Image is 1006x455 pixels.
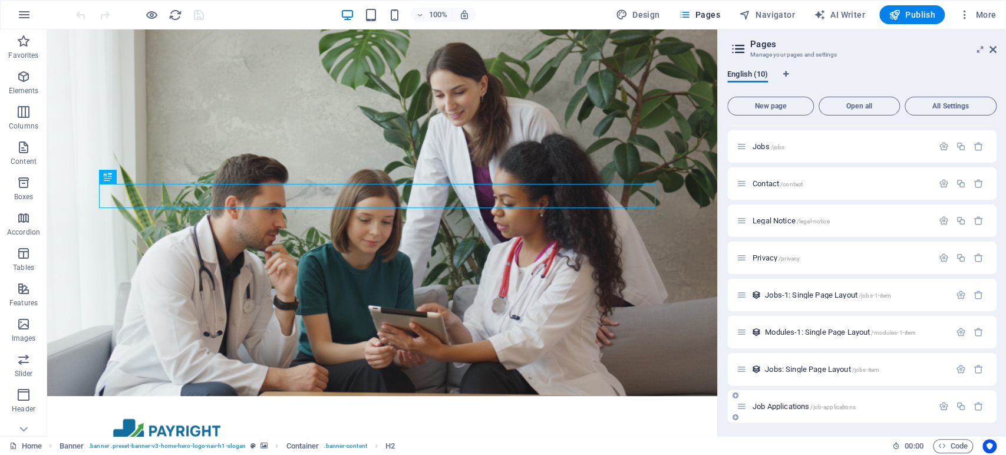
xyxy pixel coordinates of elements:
span: Navigator [739,9,795,21]
span: /jobs-item [852,367,879,373]
p: Images [12,334,36,343]
div: This layout is used as a template for all items (e.g. a blog post) of this collection. The conten... [751,364,761,374]
span: New page [733,103,809,110]
span: Click to open page [753,253,800,262]
div: Remove [974,327,984,337]
p: Content [11,157,37,166]
div: Settings [939,179,949,189]
div: This layout is used as a template for all items (e.g. a blog post) of this collection. The conten... [751,327,761,337]
button: New page [727,97,814,116]
div: Job Applications/job-applications [749,403,933,410]
button: Design [611,5,665,24]
span: Design [616,9,660,21]
span: Job Applications [753,402,856,411]
button: reload [168,8,182,22]
button: Click here to leave preview mode and continue editing [144,8,159,22]
p: Tables [13,263,34,272]
span: . banner .preset-banner-v3-home-hero-logo-nav-h1-slogan [88,439,246,453]
span: /modules-1-item [871,329,916,336]
h6: 100% [428,8,447,22]
div: Design (Ctrl+Alt+Y) [611,5,665,24]
button: Navigator [734,5,800,24]
h2: Pages [750,39,997,50]
p: Favorites [8,51,38,60]
div: Settings [939,141,949,151]
div: Settings [939,401,949,411]
div: Jobs: Single Page Layout/jobs-item [761,365,950,373]
div: Remove [974,179,984,189]
button: Pages [674,5,724,24]
span: Click to select. Double-click to edit [60,439,84,453]
h6: Session time [892,439,923,453]
p: Header [12,404,35,414]
i: On resize automatically adjust zoom level to fit chosen device. [459,9,470,20]
span: All Settings [910,103,991,110]
span: 00 00 [905,439,923,453]
span: /job-applications [810,404,855,410]
div: Remove [974,364,984,374]
span: AI Writer [814,9,865,21]
span: Click to open page [753,142,784,151]
span: /legal-notice [797,218,830,225]
div: Privacy/privacy [749,254,933,262]
button: Code [933,439,973,453]
div: Settings [956,327,966,337]
span: Click to open page [765,365,879,374]
h3: Manage your pages and settings [750,50,973,60]
button: Usercentrics [982,439,997,453]
a: Click to cancel selection. Double-click to open Pages [9,439,42,453]
span: : [913,441,915,450]
i: Reload page [169,8,182,22]
span: Click to open page [753,179,803,188]
span: Click to open page [753,216,829,225]
span: More [959,9,996,21]
span: /jobs-1-item [859,292,892,299]
p: Columns [9,121,38,131]
div: Language Tabs [727,70,997,92]
div: Settings [956,364,966,374]
div: Remove [974,141,984,151]
button: 100% [411,8,453,22]
p: Accordion [7,227,40,237]
nav: breadcrumb [60,439,395,453]
span: Click to open page [765,328,916,337]
p: Features [9,298,38,308]
button: AI Writer [809,5,870,24]
span: Click to select. Double-click to edit [385,439,395,453]
div: Settings [956,290,966,300]
span: /jobs [771,144,785,150]
span: English (10) [727,67,768,84]
span: /contact [780,181,803,187]
div: Remove [974,401,984,411]
div: Remove [974,216,984,226]
i: This element contains a background [260,443,268,449]
p: Elements [9,86,39,95]
div: Settings [939,216,949,226]
span: Publish [889,9,935,21]
div: Legal Notice/legal-notice [749,217,933,225]
div: Remove [974,253,984,263]
span: Pages [678,9,720,21]
div: Duplicate [956,179,966,189]
p: Slider [15,369,33,378]
span: Code [938,439,968,453]
div: Duplicate [956,401,966,411]
span: Click to select. Double-click to edit [286,439,319,453]
div: Modules-1: Single Page Layout/modules-1-item [761,328,950,336]
span: Open all [824,103,895,110]
div: This layout is used as a template for all items (e.g. a blog post) of this collection. The conten... [751,290,761,300]
div: Duplicate [956,216,966,226]
button: Open all [819,97,900,116]
p: Boxes [14,192,34,202]
span: /privacy [779,255,800,262]
div: Contact/contact [749,180,933,187]
div: Settings [939,253,949,263]
div: Duplicate [956,141,966,151]
span: Click to open page [765,291,891,299]
button: More [954,5,1001,24]
div: Duplicate [956,253,966,263]
button: All Settings [905,97,997,116]
i: This element is a customizable preset [250,443,256,449]
div: Jobs/jobs [749,143,933,150]
span: . banner-content [324,439,367,453]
